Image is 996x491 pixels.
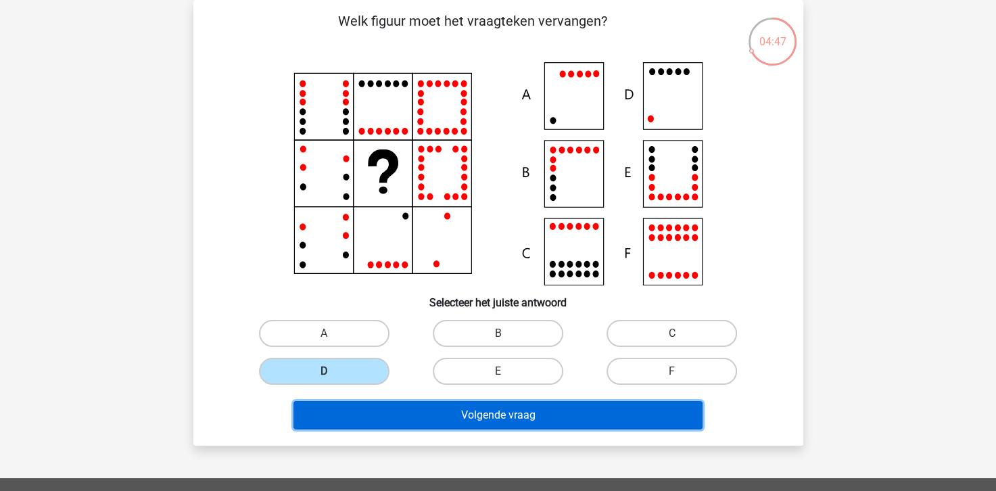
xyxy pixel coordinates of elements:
[259,320,389,347] label: A
[607,320,737,347] label: C
[607,358,737,385] label: F
[747,16,798,50] div: 04:47
[215,285,782,309] h6: Selecteer het juiste antwoord
[433,320,563,347] label: B
[293,401,703,429] button: Volgende vraag
[433,358,563,385] label: E
[215,11,731,51] p: Welk figuur moet het vraagteken vervangen?
[259,358,389,385] label: D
